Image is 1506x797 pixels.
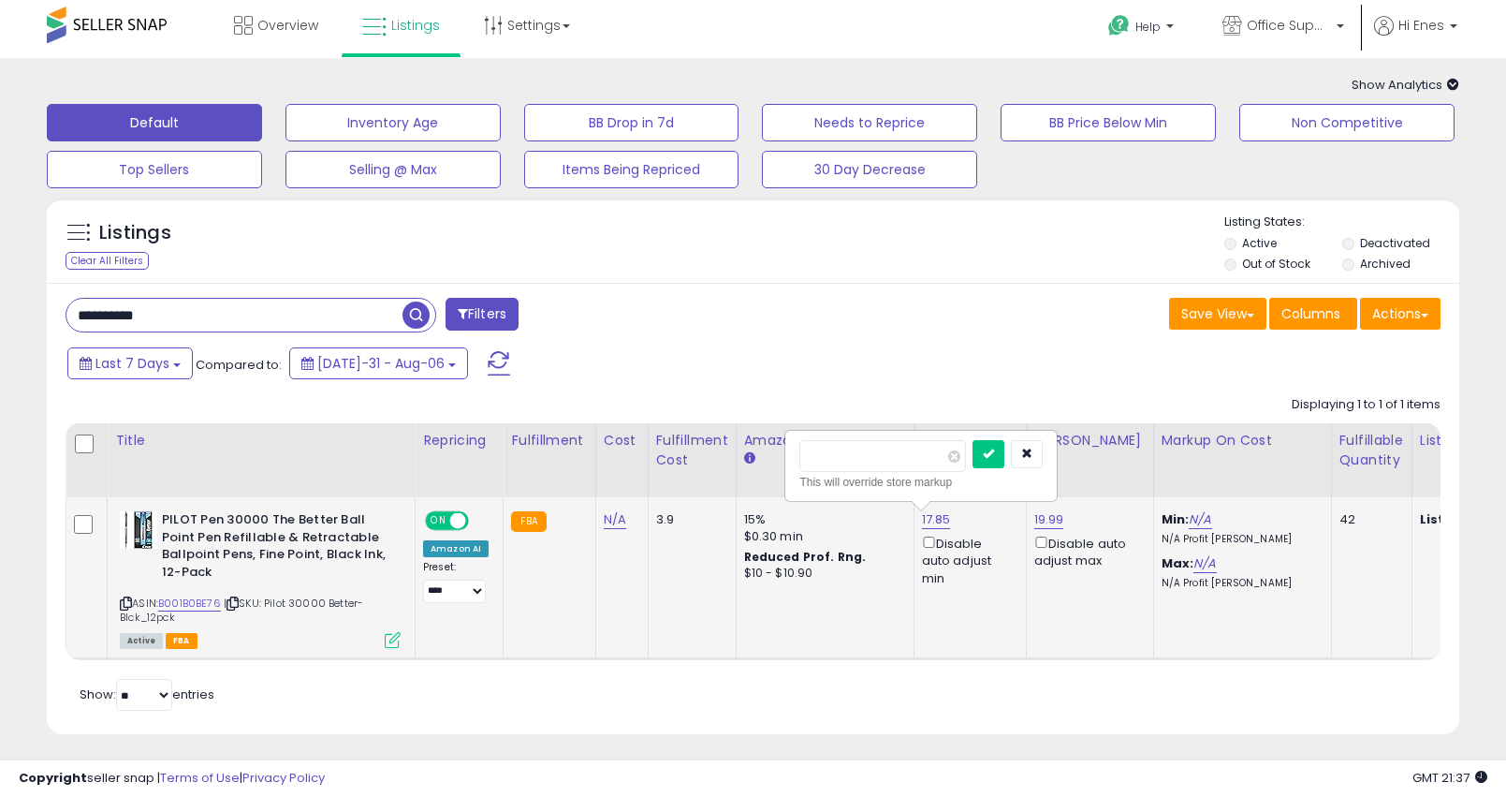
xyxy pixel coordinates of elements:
[656,431,728,470] div: Fulfillment Cost
[744,549,867,565] b: Reduced Prof. Rng.
[524,151,739,188] button: Items Being Repriced
[656,511,722,528] div: 3.9
[47,104,262,141] button: Default
[1360,256,1411,272] label: Archived
[744,450,755,467] small: Amazon Fees.
[1352,76,1459,94] span: Show Analytics
[19,770,325,788] div: seller snap | |
[66,252,149,270] div: Clear All Filters
[1162,554,1194,572] b: Max:
[242,769,325,787] a: Privacy Policy
[1189,510,1211,529] a: N/A
[162,511,389,585] b: PILOT Pen 30000 The Better Ball Point Pen Refillable & Retractable Ballpoint Pens, Fine Point, Bl...
[922,510,951,529] a: 17.85
[1360,235,1430,251] label: Deactivated
[1135,19,1161,35] span: Help
[80,686,214,703] span: Show: entries
[1412,769,1487,787] span: 2025-08-14 21:37 GMT
[1034,431,1146,450] div: [PERSON_NAME]
[1034,533,1139,569] div: Disable auto adjust max
[1224,214,1459,231] p: Listing States:
[1247,16,1331,35] span: Office Suppliers
[1339,511,1397,528] div: 42
[1292,396,1440,414] div: Displaying 1 to 1 of 1 items
[95,354,169,373] span: Last 7 Days
[466,513,496,529] span: OFF
[1420,510,1505,528] b: Listed Price:
[285,104,501,141] button: Inventory Age
[289,347,468,379] button: [DATE]-31 - Aug-06
[1169,298,1266,330] button: Save View
[423,540,489,557] div: Amazon AI
[1281,304,1340,323] span: Columns
[744,528,899,545] div: $0.30 min
[120,633,163,649] span: All listings currently available for purchase on Amazon
[762,104,977,141] button: Needs to Reprice
[317,354,445,373] span: [DATE]-31 - Aug-06
[391,16,440,35] span: Listings
[115,431,407,450] div: Title
[158,596,221,612] a: B001B0BE76
[1034,510,1064,529] a: 19.99
[166,633,197,649] span: FBA
[1398,16,1444,35] span: Hi Enes
[19,769,87,787] strong: Copyright
[446,298,519,331] button: Filters
[120,596,363,624] span: | SKU: Pilot 30000 Better-Blck_12pck
[1162,577,1317,590] p: N/A Profit [PERSON_NAME]
[1339,431,1404,470] div: Fulfillable Quantity
[524,104,739,141] button: BB Drop in 7d
[799,473,1043,492] div: This will override store markup
[47,151,262,188] button: Top Sellers
[762,151,977,188] button: 30 Day Decrease
[423,561,489,603] div: Preset:
[1162,533,1317,546] p: N/A Profit [PERSON_NAME]
[744,511,899,528] div: 15%
[1242,256,1310,272] label: Out of Stock
[1239,104,1455,141] button: Non Competitive
[99,220,171,246] h5: Listings
[1374,16,1457,58] a: Hi Enes
[160,769,240,787] a: Terms of Use
[120,511,401,646] div: ASIN:
[1001,104,1216,141] button: BB Price Below Min
[1153,423,1331,497] th: The percentage added to the cost of goods (COGS) that forms the calculator for Min & Max prices.
[604,510,626,529] a: N/A
[1162,431,1323,450] div: Markup on Cost
[604,431,640,450] div: Cost
[1107,14,1131,37] i: Get Help
[1162,510,1190,528] b: Min:
[285,151,501,188] button: Selling @ Max
[67,347,193,379] button: Last 7 Days
[511,511,546,532] small: FBA
[744,431,906,450] div: Amazon Fees
[196,356,282,374] span: Compared to:
[1269,298,1357,330] button: Columns
[423,431,495,450] div: Repricing
[922,533,1012,587] div: Disable auto adjust min
[120,511,157,549] img: 512q4aw4gLL._SL40_.jpg
[1193,554,1216,573] a: N/A
[1242,235,1277,251] label: Active
[427,513,450,529] span: ON
[257,16,318,35] span: Overview
[744,566,899,582] div: $10 - $10.90
[511,431,587,450] div: Fulfillment
[1360,298,1440,330] button: Actions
